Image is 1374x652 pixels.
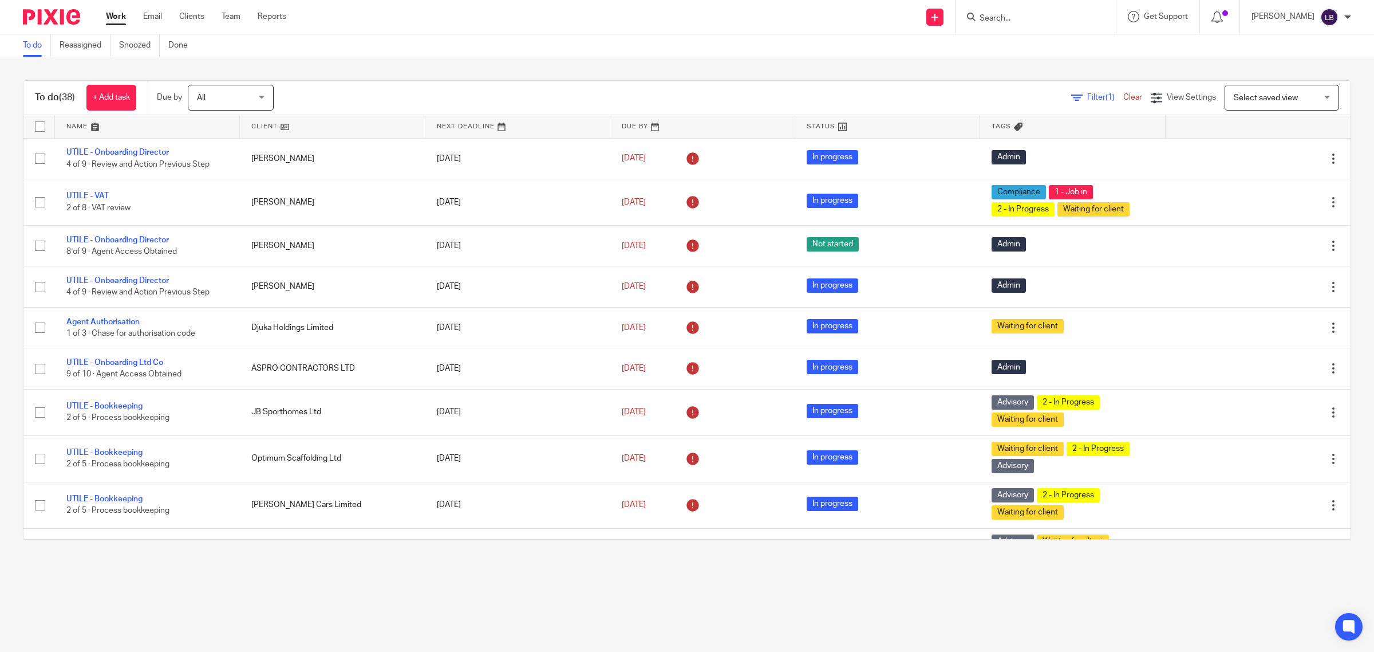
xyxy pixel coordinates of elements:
[992,413,1064,427] span: Waiting for client
[1144,13,1188,21] span: Get Support
[622,364,646,372] span: [DATE]
[86,85,136,111] a: + Add task
[622,242,646,250] span: [DATE]
[66,371,181,379] span: 9 of 10 · Agent Access Obtained
[240,225,425,266] td: [PERSON_NAME]
[240,179,425,225] td: [PERSON_NAME]
[59,93,75,102] span: (38)
[66,248,177,256] span: 8 of 9 · Agent Access Obtained
[425,179,610,225] td: [DATE]
[807,450,858,465] span: In progress
[425,435,610,482] td: [DATE]
[807,150,858,164] span: In progress
[66,461,169,469] span: 2 of 5 · Process bookkeeping
[66,495,143,503] a: UTILE - Bookkeeping
[168,34,196,57] a: Done
[807,360,858,374] span: In progress
[992,505,1064,520] span: Waiting for client
[23,34,51,57] a: To do
[992,442,1064,456] span: Waiting for client
[425,482,610,528] td: [DATE]
[992,123,1011,129] span: Tags
[425,528,610,575] td: [DATE]
[425,266,610,307] td: [DATE]
[992,360,1026,374] span: Admin
[66,160,210,168] span: 4 of 9 · Review and Action Previous Step
[992,488,1034,502] span: Advisory
[1057,202,1130,217] span: Waiting for client
[1320,8,1339,26] img: svg%3E
[197,94,206,102] span: All
[222,11,240,22] a: Team
[258,11,286,22] a: Reports
[622,501,646,509] span: [DATE]
[66,277,169,285] a: UTILE - Onboarding Director
[807,194,858,208] span: In progress
[992,278,1026,293] span: Admin
[992,185,1046,199] span: Compliance
[425,389,610,435] td: [DATE]
[992,395,1034,410] span: Advisory
[992,237,1026,252] span: Admin
[1167,93,1216,101] span: View Settings
[978,14,1081,24] input: Search
[622,282,646,290] span: [DATE]
[66,289,210,297] span: 4 of 9 · Review and Action Previous Step
[66,329,195,337] span: 1 of 3 · Chase for authorisation code
[807,319,858,333] span: In progress
[66,318,140,326] a: Agent Authorisation
[622,324,646,332] span: [DATE]
[1123,93,1142,101] a: Clear
[992,150,1026,164] span: Admin
[240,528,425,575] td: Hollywood Fish and Chips Ltd
[425,138,610,179] td: [DATE]
[992,459,1034,473] span: Advisory
[66,236,169,244] a: UTILE - Onboarding Director
[1105,93,1115,101] span: (1)
[1037,535,1109,549] span: Waiting for client
[66,414,169,422] span: 2 of 5 · Process bookkeeping
[66,204,131,212] span: 2 of 8 · VAT review
[807,404,858,418] span: In progress
[807,237,859,252] span: Not started
[179,11,204,22] a: Clients
[240,389,425,435] td: JB Sporthomes Ltd
[622,198,646,206] span: [DATE]
[1087,93,1123,101] span: Filter
[240,307,425,348] td: Djuka Holdings Limited
[66,402,143,410] a: UTILE - Bookkeeping
[143,11,162,22] a: Email
[60,34,110,57] a: Reassigned
[1067,442,1130,456] span: 2 - In Progress
[240,482,425,528] td: [PERSON_NAME] Cars Limited
[622,155,646,163] span: [DATE]
[992,535,1034,549] span: Advisory
[622,408,646,416] span: [DATE]
[106,11,126,22] a: Work
[66,148,169,156] a: UTILE - Onboarding Director
[1037,488,1100,502] span: 2 - In Progress
[66,359,163,367] a: UTILE - Onboarding Ltd Co
[425,225,610,266] td: [DATE]
[1234,94,1298,102] span: Select saved view
[992,202,1055,217] span: 2 - In Progress
[240,266,425,307] td: [PERSON_NAME]
[35,92,75,104] h1: To do
[807,497,858,511] span: In progress
[1037,395,1100,410] span: 2 - In Progress
[622,454,646,462] span: [DATE]
[119,34,160,57] a: Snoozed
[157,92,182,103] p: Due by
[66,192,109,200] a: UTILE - VAT
[807,278,858,293] span: In progress
[1049,185,1093,199] span: 1 - Job in
[425,348,610,389] td: [DATE]
[240,138,425,179] td: [PERSON_NAME]
[66,507,169,515] span: 2 of 5 · Process bookkeeping
[240,435,425,482] td: Optimum Scaffolding Ltd
[992,319,1064,333] span: Waiting for client
[23,9,80,25] img: Pixie
[66,449,143,457] a: UTILE - Bookkeeping
[1251,11,1314,22] p: [PERSON_NAME]
[240,348,425,389] td: ASPRO CONTRACTORS LTD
